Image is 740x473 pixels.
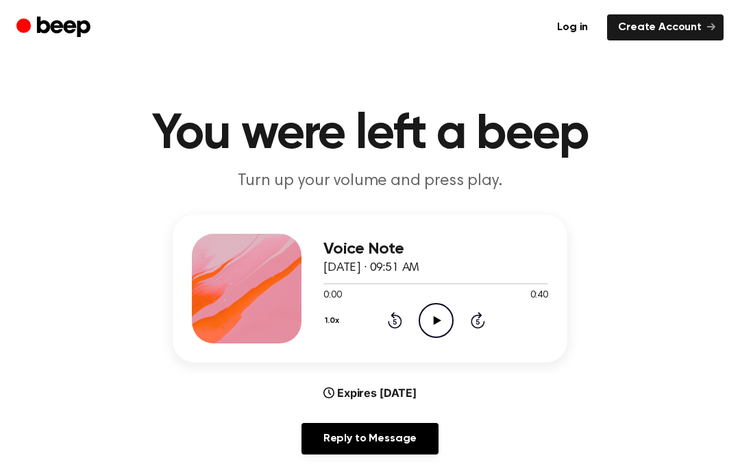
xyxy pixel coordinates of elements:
h3: Voice Note [323,240,548,258]
button: 1.0x [323,309,345,332]
span: 0:00 [323,289,341,303]
p: Turn up your volume and press play. [107,170,633,193]
span: [DATE] · 09:51 AM [323,262,419,274]
span: 0:40 [530,289,548,303]
a: Beep [16,14,94,41]
h1: You were left a beep [19,110,721,159]
a: Create Account [607,14,724,40]
a: Reply to Message [301,423,439,454]
div: Expires [DATE] [323,385,417,401]
a: Log in [546,14,599,40]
